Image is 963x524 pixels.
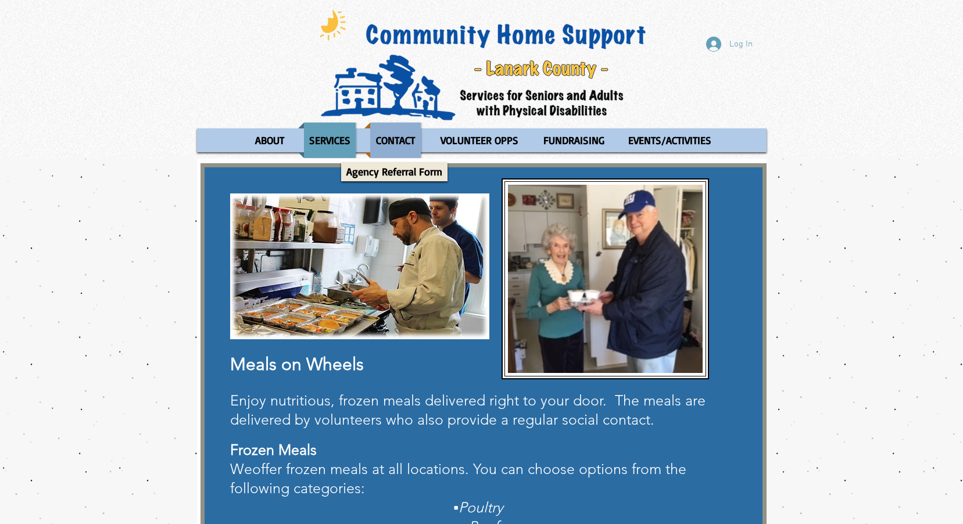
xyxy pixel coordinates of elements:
[197,123,767,158] nav: Site
[459,498,503,516] span: Poultry
[341,162,448,181] a: Agency Referral Form
[298,123,361,158] a: SERVICES
[617,123,722,158] a: EVENTS/ACTIVITIES
[230,460,686,497] span: offer frozen meals at all locations. You can choose options from the following categories:
[230,441,317,458] span: Frozen Meals
[435,123,524,158] p: VOLUNTEER OPPS
[230,193,489,339] img: Hot MOW.jpg
[538,123,610,158] p: FUNDRAISING
[250,123,289,158] p: ABOUT
[532,123,614,158] a: FUNDRAISING
[623,123,717,158] p: EVENTS/ACTIVITIES
[454,498,459,516] span: ▪
[364,123,427,158] a: CONTACT
[508,185,703,373] img: Peggy & Stephen.JPG
[244,123,295,158] a: ABOUT
[230,392,706,428] span: Enjoy nutritious, frozen meals delivered right to your door. The meals are delivered by volunteer...
[725,38,757,51] span: Log In
[304,123,356,158] p: SERVICES
[698,33,761,55] button: Log In
[371,123,420,158] p: CONTACT
[230,354,364,375] span: Meals on Wheels
[230,460,252,478] span: We
[429,123,529,158] a: VOLUNTEER OPPS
